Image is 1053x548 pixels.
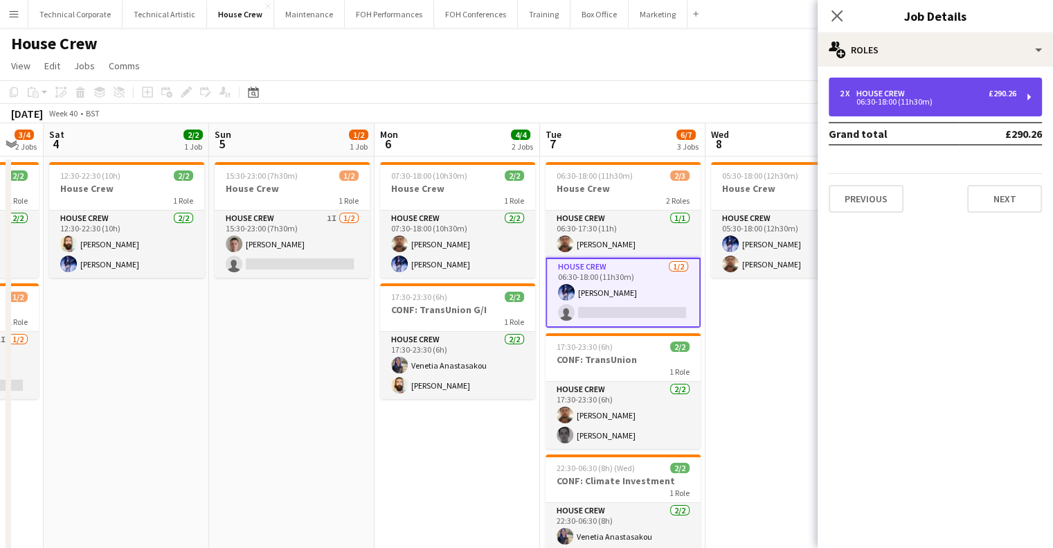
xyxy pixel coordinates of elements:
div: £290.26 [989,89,1016,98]
app-job-card: 17:30-23:30 (6h)2/2CONF: TransUnion G/I1 RoleHouse Crew2/217:30-23:30 (6h)Venetia Anastasakou[PER... [380,283,535,399]
span: Week 40 [46,108,80,118]
span: Mon [380,128,398,141]
h3: House Crew [380,182,535,195]
div: 2 Jobs [512,141,533,152]
span: 2/2 [183,130,203,140]
span: View [11,60,30,72]
app-job-card: 06:30-18:00 (11h30m)2/3House Crew2 RolesHouse Crew1/106:30-17:30 (11h)[PERSON_NAME]House Crew1/20... [546,162,701,328]
a: Jobs [69,57,100,75]
span: Sun [215,128,231,141]
div: 1 Job [184,141,202,152]
span: Tue [546,128,561,141]
span: 1 Role [669,366,690,377]
h3: House Crew [215,182,370,195]
span: 2/2 [670,463,690,473]
span: Sat [49,128,64,141]
span: 17:30-23:30 (6h) [391,292,447,302]
span: 22:30-06:30 (8h) (Wed) [557,463,635,473]
button: FOH Conferences [434,1,518,28]
app-card-role: House Crew1/206:30-18:00 (11h30m)[PERSON_NAME] [546,258,701,328]
span: 5 [213,136,231,152]
span: 2/3 [670,170,690,181]
button: Next [967,185,1042,213]
button: Box Office [570,1,629,28]
h3: House Crew [49,182,204,195]
span: 1/2 [349,130,368,140]
span: 4/4 [511,130,530,140]
span: 12:30-22:30 (10h) [60,170,120,181]
span: 1 Role [669,488,690,498]
app-job-card: 17:30-23:30 (6h)2/2CONF: TransUnion1 RoleHouse Crew2/217:30-23:30 (6h)[PERSON_NAME][PERSON_NAME] [546,333,701,449]
span: 05:30-18:00 (12h30m) [722,170,798,181]
span: 1 Role [339,195,359,206]
button: FOH Performances [345,1,434,28]
span: Wed [711,128,729,141]
h3: House Crew [711,182,866,195]
div: House Crew [856,89,910,98]
app-card-role: House Crew2/217:30-23:30 (6h)[PERSON_NAME][PERSON_NAME] [546,382,701,449]
span: 1/2 [8,292,28,302]
span: 1 Role [8,195,28,206]
span: 7 [543,136,561,152]
app-job-card: 05:30-18:00 (12h30m)2/2House Crew1 RoleHouse Crew2/205:30-18:00 (12h30m)[PERSON_NAME][PERSON_NAME] [711,162,866,278]
app-card-role: House Crew2/217:30-23:30 (6h)Venetia Anastasakou[PERSON_NAME] [380,332,535,399]
span: 1 Role [504,317,524,327]
a: Comms [103,57,145,75]
a: View [6,57,36,75]
app-card-role: House Crew2/207:30-18:00 (10h30m)[PERSON_NAME][PERSON_NAME] [380,211,535,278]
h3: House Crew [546,182,701,195]
span: 2/2 [670,342,690,352]
app-card-role: House Crew1I1/215:30-23:00 (7h30m)[PERSON_NAME] [215,211,370,278]
app-job-card: 12:30-22:30 (10h)2/2House Crew1 RoleHouse Crew2/212:30-22:30 (10h)[PERSON_NAME][PERSON_NAME] [49,162,204,278]
button: Technical Artistic [123,1,207,28]
div: 2 Jobs [15,141,37,152]
span: 1/2 [339,170,359,181]
app-card-role: House Crew1/106:30-17:30 (11h)[PERSON_NAME] [546,211,701,258]
span: 17:30-23:30 (6h) [557,342,613,352]
span: 2/2 [8,170,28,181]
span: Edit [44,60,60,72]
button: Marketing [629,1,687,28]
span: 3/4 [15,130,34,140]
span: 2/2 [505,292,524,302]
button: House Crew [207,1,274,28]
span: 06:30-18:00 (11h30m) [557,170,633,181]
div: 1 Job [350,141,368,152]
span: 1 Role [173,195,193,206]
span: 07:30-18:00 (10h30m) [391,170,467,181]
div: Roles [818,33,1053,67]
span: 6 [378,136,398,152]
a: Edit [39,57,66,75]
span: 2/2 [505,170,524,181]
span: 6/7 [676,130,696,140]
span: 1 Role [8,317,28,327]
span: 8 [709,136,729,152]
td: Grand total [829,123,960,145]
app-card-role: House Crew2/212:30-22:30 (10h)[PERSON_NAME][PERSON_NAME] [49,211,204,278]
span: 4 [47,136,64,152]
h3: CONF: Climate Investment [546,475,701,487]
span: 15:30-23:00 (7h30m) [226,170,298,181]
div: 06:30-18:00 (11h30m) [840,98,1016,105]
h3: Job Details [818,7,1053,25]
div: BST [86,108,100,118]
app-card-role: House Crew2/205:30-18:00 (12h30m)[PERSON_NAME][PERSON_NAME] [711,211,866,278]
span: 2 Roles [666,195,690,206]
button: Maintenance [274,1,345,28]
span: 1 Role [504,195,524,206]
app-job-card: 07:30-18:00 (10h30m)2/2House Crew1 RoleHouse Crew2/207:30-18:00 (10h30m)[PERSON_NAME][PERSON_NAME] [380,162,535,278]
span: 2/2 [174,170,193,181]
button: Technical Corporate [28,1,123,28]
div: [DATE] [11,107,43,121]
h3: CONF: TransUnion [546,353,701,366]
span: Comms [109,60,140,72]
span: Jobs [74,60,95,72]
app-job-card: 15:30-23:00 (7h30m)1/2House Crew1 RoleHouse Crew1I1/215:30-23:00 (7h30m)[PERSON_NAME] [215,162,370,278]
h1: House Crew [11,33,98,54]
